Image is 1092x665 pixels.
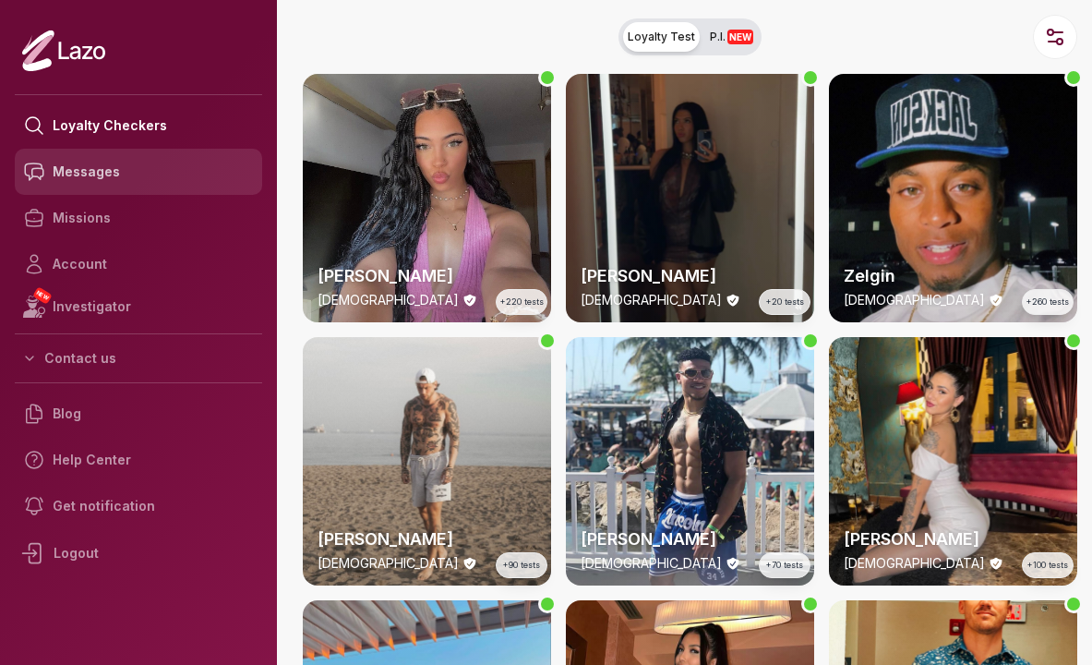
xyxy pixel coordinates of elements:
h2: Zelgin [844,263,1062,289]
a: Account [15,241,262,287]
a: thumbchecker[PERSON_NAME][DEMOGRAPHIC_DATA]+100 tests [829,337,1077,586]
h2: [PERSON_NAME] [844,526,1062,552]
a: Get notification [15,483,262,529]
span: +90 tests [503,559,540,572]
a: Messages [15,149,262,195]
a: Loyalty Checkers [15,103,262,149]
span: +100 tests [1027,559,1068,572]
a: Help Center [15,437,262,483]
a: thumbchecker[PERSON_NAME][DEMOGRAPHIC_DATA]+20 tests [566,74,814,322]
a: thumbchecker[PERSON_NAME][DEMOGRAPHIC_DATA]+220 tests [303,74,551,322]
p: [DEMOGRAPHIC_DATA] [844,291,985,309]
a: thumbcheckerZelgin[DEMOGRAPHIC_DATA]+260 tests [829,74,1077,322]
img: checker [829,337,1077,586]
img: checker [303,337,551,586]
span: P.I. [710,30,753,44]
a: Blog [15,391,262,437]
a: thumbchecker[PERSON_NAME][DEMOGRAPHIC_DATA]+90 tests [303,337,551,586]
p: [DEMOGRAPHIC_DATA] [318,291,459,309]
p: [DEMOGRAPHIC_DATA] [844,554,985,573]
img: checker [566,74,814,322]
a: thumbchecker[PERSON_NAME][DEMOGRAPHIC_DATA]+70 tests [566,337,814,586]
span: +70 tests [766,559,803,572]
span: +220 tests [500,296,544,308]
h2: [PERSON_NAME] [318,526,536,552]
img: checker [829,74,1077,322]
h2: [PERSON_NAME] [581,263,799,289]
h2: [PERSON_NAME] [318,263,536,289]
p: [DEMOGRAPHIC_DATA] [581,554,722,573]
img: checker [303,74,551,322]
span: NEW [727,30,753,44]
span: Loyalty Test [628,30,695,44]
div: Logout [15,529,262,577]
p: [DEMOGRAPHIC_DATA] [318,554,459,573]
img: checker [566,337,814,586]
a: Missions [15,195,262,241]
span: +260 tests [1026,296,1069,308]
button: Contact us [15,342,262,375]
span: NEW [32,286,53,305]
a: NEWInvestigator [15,287,262,326]
h2: [PERSON_NAME] [581,526,799,552]
p: [DEMOGRAPHIC_DATA] [581,291,722,309]
span: +20 tests [766,296,804,308]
